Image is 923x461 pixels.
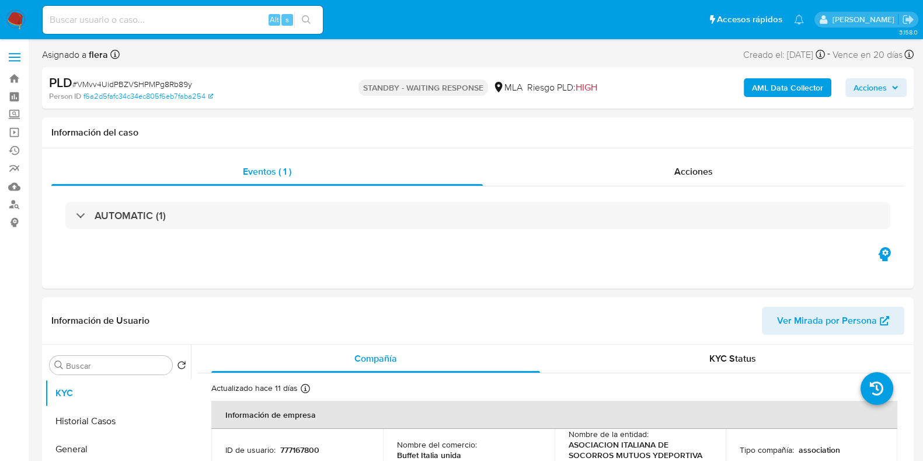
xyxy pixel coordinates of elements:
[72,78,192,90] span: # VMvv4UidPBZVSHPMPg8Rb89y
[777,307,877,335] span: Ver Mirada por Persona
[752,78,823,97] b: AML Data Collector
[65,202,890,229] div: AUTOMATIC (1)
[493,81,523,94] div: MLA
[854,78,887,97] span: Acciones
[45,407,191,435] button: Historial Casos
[902,13,914,26] a: Salir
[799,445,840,455] p: association
[744,78,831,97] button: AML Data Collector
[794,15,804,25] a: Notificaciones
[354,352,397,365] span: Compañía
[527,81,597,94] span: Riesgo PLD:
[762,307,904,335] button: Ver Mirada por Persona
[709,352,756,365] span: KYC Status
[225,445,276,455] p: ID de usuario :
[243,165,291,178] span: Eventos ( 1 )
[49,73,72,92] b: PLD
[285,14,289,25] span: s
[397,450,461,460] p: Buffet Italia unida
[845,78,907,97] button: Acciones
[294,12,318,28] button: search-icon
[51,315,149,327] h1: Información de Usuario
[280,445,319,455] p: 777167800
[674,165,713,178] span: Acciones
[45,379,191,407] button: KYC
[42,48,108,61] span: Asignado a
[51,127,904,138] h1: Información del caso
[358,79,488,96] p: STANDBY - WAITING RESPONSE
[397,439,477,450] p: Nombre del comercio :
[576,81,597,94] span: HIGH
[743,47,825,63] div: Creado el: [DATE]
[827,47,830,63] span: -
[211,401,897,429] th: Información de empresa
[211,383,298,394] p: Actualizado hace 11 días
[49,91,81,102] b: Person ID
[95,209,166,222] h3: AUTOMATIC (1)
[66,361,168,371] input: Buscar
[43,12,323,27] input: Buscar usuario o caso...
[833,48,903,61] span: Vence en 20 días
[54,361,64,370] button: Buscar
[740,445,794,455] p: Tipo compañía :
[86,48,108,61] b: flera
[177,361,186,373] button: Volver al orden por defecto
[717,13,782,26] span: Accesos rápidos
[832,14,898,25] p: florencia.lera@mercadolibre.com
[83,91,213,102] a: f6a2d5fafc34c34ec805f6eb7faba254
[270,14,279,25] span: Alt
[569,429,649,439] p: Nombre de la entidad :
